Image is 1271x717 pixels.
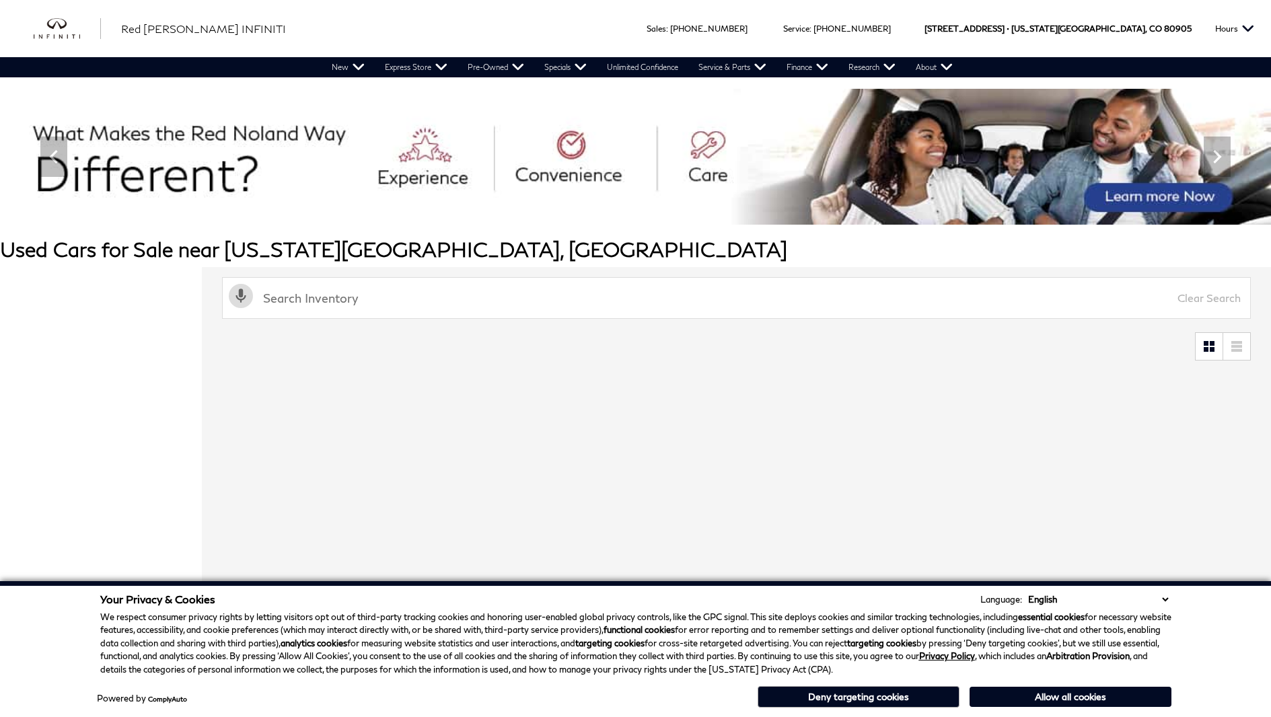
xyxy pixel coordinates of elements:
[776,57,838,77] a: Finance
[534,57,597,77] a: Specials
[783,24,809,34] span: Service
[639,200,652,213] span: Go to slide 3
[620,200,633,213] span: Go to slide 2
[657,200,671,213] span: Go to slide 4
[1018,611,1085,622] strong: essential cookies
[148,695,187,703] a: ComplyAuto
[322,57,963,77] nav: Main Navigation
[1046,650,1130,661] strong: Arbitration Provision
[604,624,675,635] strong: functional cookies
[758,686,959,708] button: Deny targeting cookies
[100,593,215,605] span: Your Privacy & Cookies
[1204,137,1231,177] div: Next
[688,57,776,77] a: Service & Parts
[375,57,458,77] a: Express Store
[458,57,534,77] a: Pre-Owned
[813,24,891,34] a: [PHONE_NUMBER]
[838,57,906,77] a: Research
[575,638,645,648] strong: targeting cookies
[281,638,347,648] strong: analytics cookies
[1025,593,1171,606] select: Language Select
[121,21,286,37] a: Red [PERSON_NAME] INFINITI
[924,24,1192,34] a: [STREET_ADDRESS] • [US_STATE][GEOGRAPHIC_DATA], CO 80905
[222,277,1251,319] input: Search Inventory
[121,22,286,35] span: Red [PERSON_NAME] INFINITI
[97,694,187,703] div: Powered by
[980,595,1022,604] div: Language:
[34,18,101,40] img: INFINITI
[34,18,101,40] a: infiniti
[229,284,253,308] svg: Click to toggle on voice search
[601,200,614,213] span: Go to slide 1
[809,24,811,34] span: :
[322,57,375,77] a: New
[100,611,1171,677] p: We respect consumer privacy rights by letting visitors opt out of third-party tracking cookies an...
[670,24,748,34] a: [PHONE_NUMBER]
[919,650,975,661] a: Privacy Policy
[970,687,1171,707] button: Allow all cookies
[647,24,666,34] span: Sales
[597,57,688,77] a: Unlimited Confidence
[666,24,668,34] span: :
[847,638,916,648] strong: targeting cookies
[40,137,67,177] div: Previous
[906,57,963,77] a: About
